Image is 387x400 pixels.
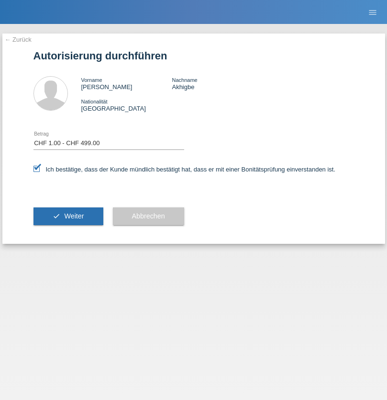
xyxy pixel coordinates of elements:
[64,212,84,220] span: Weiter
[113,207,184,226] button: Abbrechen
[53,212,60,220] i: check
[172,77,197,83] span: Nachname
[363,9,382,15] a: menu
[81,98,172,112] div: [GEOGRAPHIC_DATA]
[33,207,103,226] button: check Weiter
[5,36,32,43] a: ← Zurück
[33,50,354,62] h1: Autorisierung durchführen
[172,76,263,91] div: Akhigbe
[81,99,108,104] span: Nationalität
[81,76,172,91] div: [PERSON_NAME]
[368,8,377,17] i: menu
[132,212,165,220] span: Abbrechen
[33,166,336,173] label: Ich bestätige, dass der Kunde mündlich bestätigt hat, dass er mit einer Bonitätsprüfung einversta...
[81,77,102,83] span: Vorname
